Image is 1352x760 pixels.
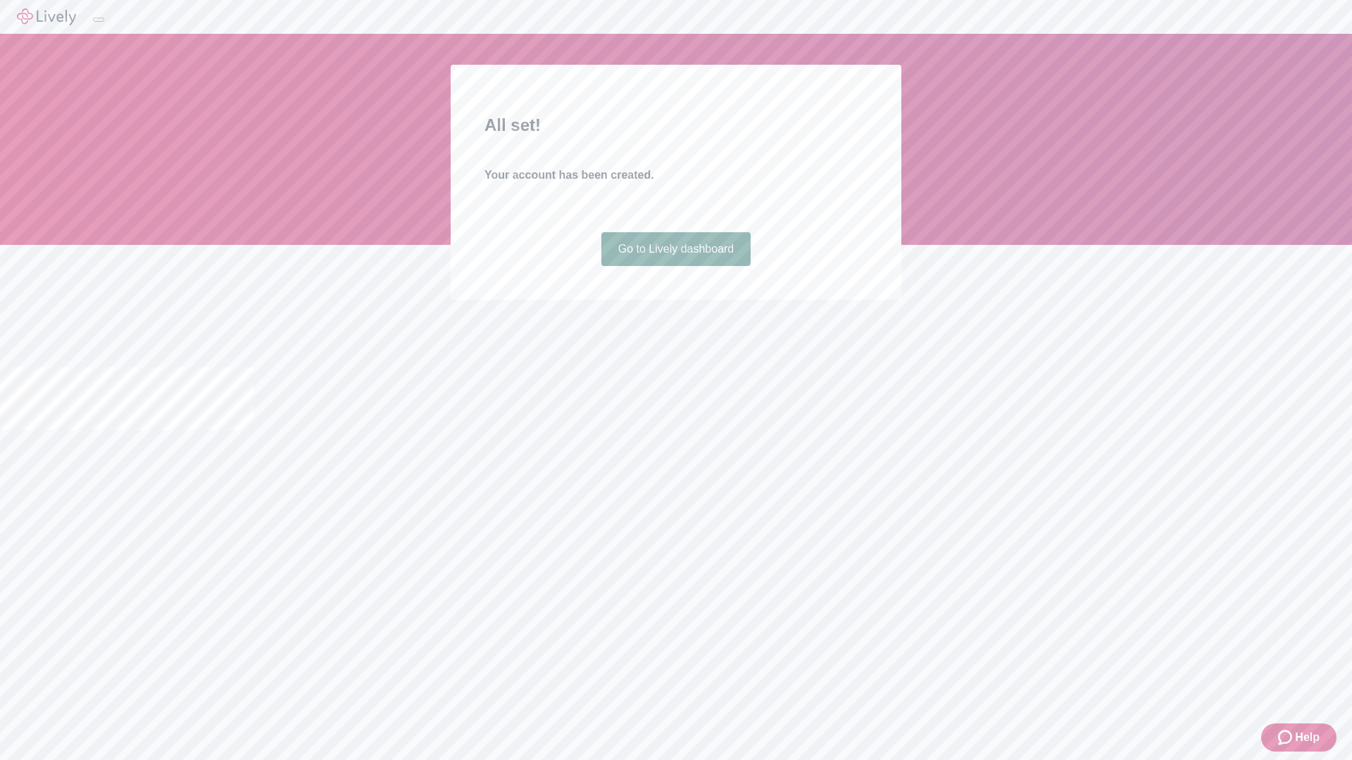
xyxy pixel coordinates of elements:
[484,113,868,138] h2: All set!
[17,8,76,25] img: Lively
[1278,729,1295,746] svg: Zendesk support icon
[601,232,751,266] a: Go to Lively dashboard
[93,18,104,22] button: Log out
[484,167,868,184] h4: Your account has been created.
[1295,729,1320,746] span: Help
[1261,723,1337,752] button: Zendesk support iconHelp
